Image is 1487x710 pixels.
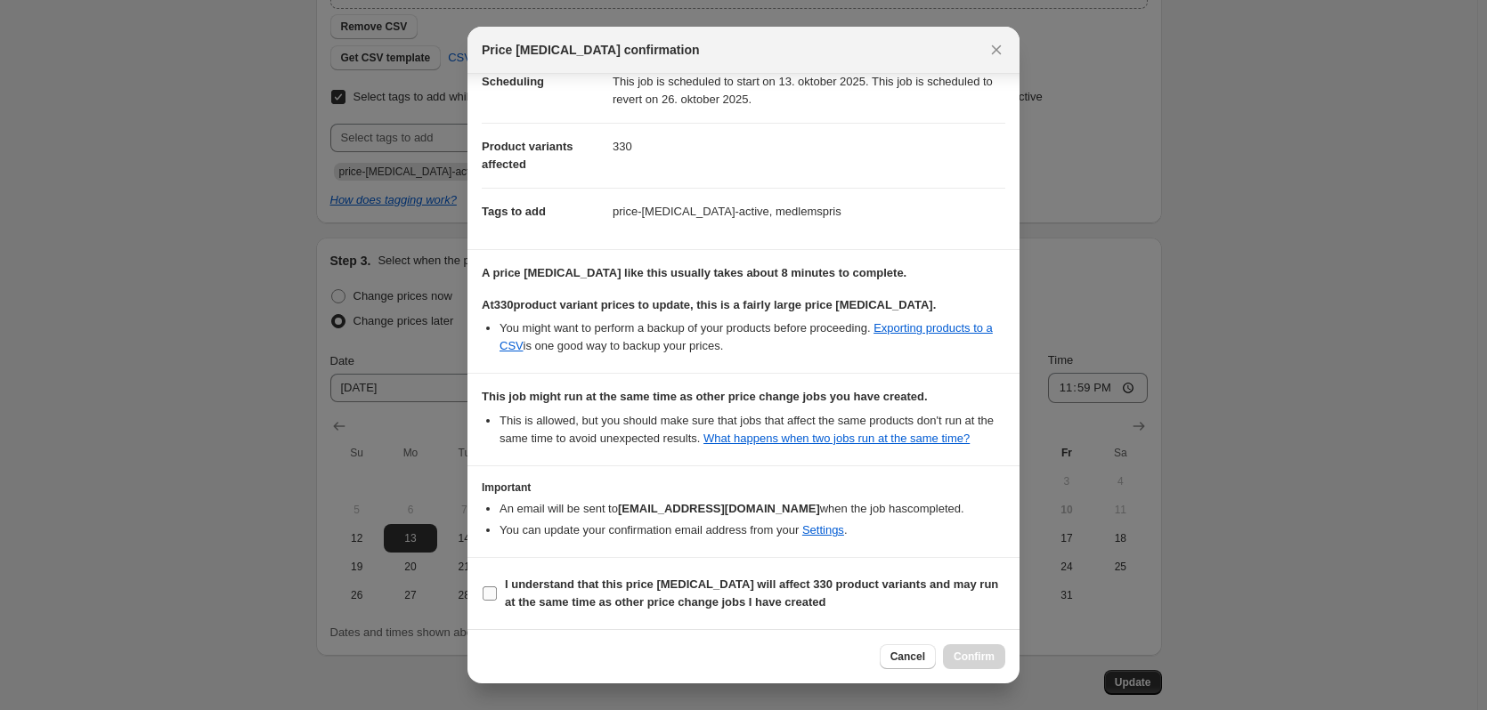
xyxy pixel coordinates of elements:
[500,321,993,352] a: Exporting products to a CSV
[482,390,928,403] b: This job might run at the same time as other price change jobs you have created.
[482,140,573,171] span: Product variants affected
[482,75,544,88] span: Scheduling
[613,59,1005,123] dd: This job is scheduled to start on 13. oktober 2025. This job is scheduled to revert on 26. oktobe...
[880,644,936,669] button: Cancel
[482,480,1005,495] h3: Important
[984,37,1009,62] button: Close
[802,523,844,537] a: Settings
[618,502,820,515] b: [EMAIL_ADDRESS][DOMAIN_NAME]
[482,41,700,59] span: Price [MEDICAL_DATA] confirmation
[500,319,1005,355] li: You might want to perform a backup of your products before proceeding. is one good way to backup ...
[500,412,1005,448] li: This is allowed, but you should make sure that jobs that affect the same products don ' t run at ...
[613,123,1005,170] dd: 330
[890,649,925,664] span: Cancel
[482,205,546,218] span: Tags to add
[703,432,970,445] a: What happens when two jobs run at the same time?
[613,188,1005,235] dd: price-[MEDICAL_DATA]-active, medlemspris
[482,298,936,311] b: At 330 product variant prices to update, this is a fairly large price [MEDICAL_DATA].
[482,266,906,279] b: A price [MEDICAL_DATA] like this usually takes about 8 minutes to complete.
[505,577,998,609] b: I understand that this price [MEDICAL_DATA] will affect 330 product variants and may run at the s...
[500,521,1005,539] li: You can update your confirmation email address from your .
[500,500,1005,518] li: An email will be sent to when the job has completed .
